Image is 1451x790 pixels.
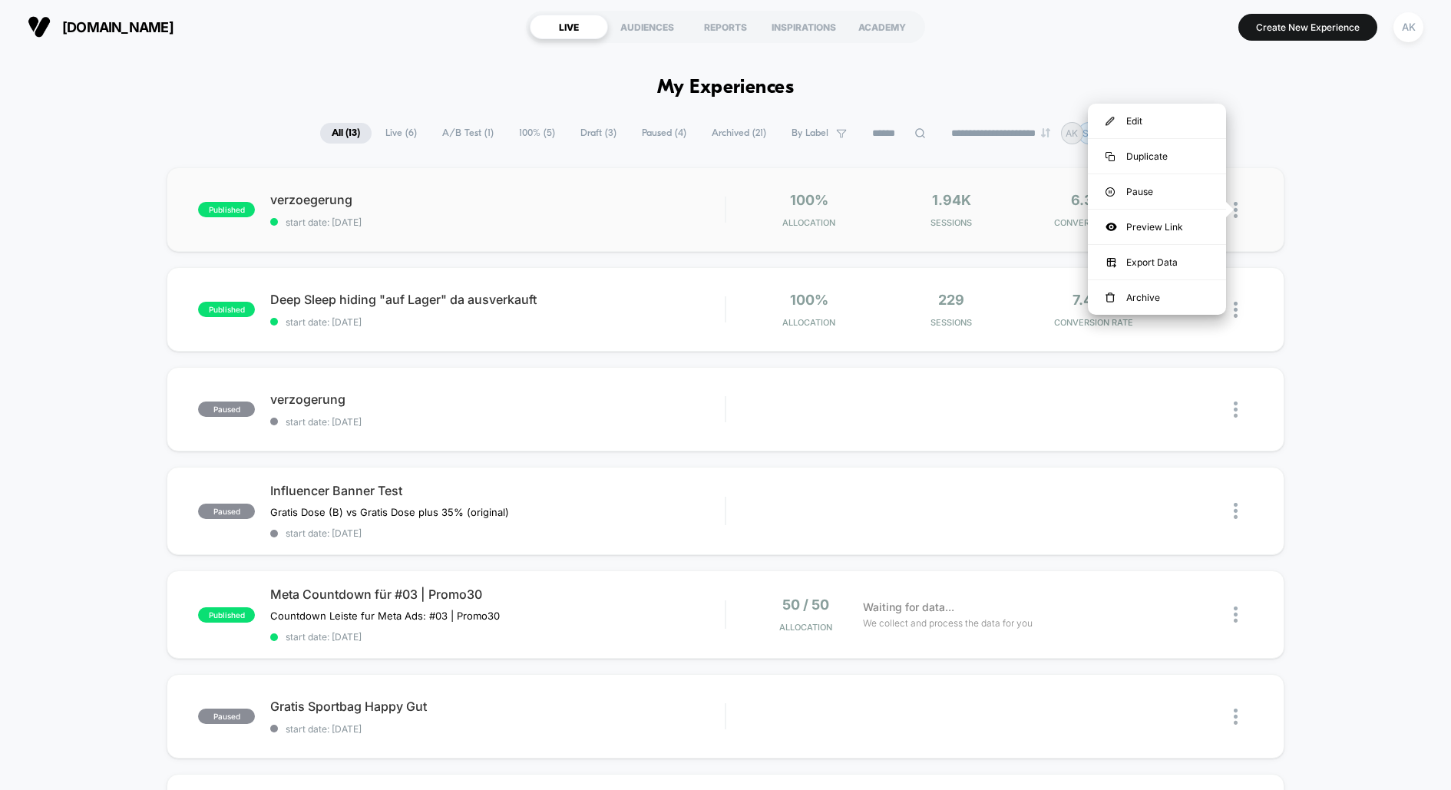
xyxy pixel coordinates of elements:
[1088,139,1226,174] div: Duplicate
[198,202,255,217] span: published
[1088,174,1226,209] div: Pause
[1026,217,1162,228] span: CONVERSION RATE
[782,217,835,228] span: Allocation
[779,622,832,633] span: Allocation
[270,483,725,498] span: Influencer Banner Test
[608,15,686,39] div: AUDIENCES
[198,709,255,724] span: paused
[1234,202,1238,218] img: close
[863,616,1033,630] span: We collect and process the data for you
[863,599,954,616] span: Waiting for data...
[1088,210,1226,244] div: Preview Link
[1106,293,1115,303] img: menu
[270,631,725,643] span: start date: [DATE]
[28,15,51,38] img: Visually logo
[782,317,835,328] span: Allocation
[884,217,1019,228] span: Sessions
[198,302,255,317] span: published
[790,192,828,208] span: 100%
[1393,12,1423,42] div: AK
[884,317,1019,328] span: Sessions
[431,123,505,144] span: A/B Test ( 1 )
[270,416,725,428] span: start date: [DATE]
[765,15,843,39] div: INSPIRATIONS
[1071,192,1116,208] span: 6.33%
[1234,607,1238,623] img: close
[938,292,964,308] span: 229
[1026,317,1162,328] span: CONVERSION RATE
[569,123,628,144] span: Draft ( 3 )
[1234,402,1238,418] img: close
[507,123,567,144] span: 100% ( 5 )
[198,402,255,417] span: paused
[270,192,725,207] span: verzoegerung
[792,127,828,139] span: By Label
[1088,245,1226,279] div: Export Data
[700,123,778,144] span: Archived ( 21 )
[782,597,829,613] span: 50 / 50
[62,19,174,35] span: [DOMAIN_NAME]
[630,123,698,144] span: Paused ( 4 )
[1088,280,1226,315] div: Archive
[23,15,178,39] button: [DOMAIN_NAME]
[270,506,509,518] span: Gratis Dose (B) vs Gratis Dose plus 35% (original)
[932,192,971,208] span: 1.94k
[1073,292,1115,308] span: 7.42%
[1088,104,1226,138] div: Edit
[1106,152,1115,161] img: menu
[270,527,725,539] span: start date: [DATE]
[1238,14,1377,41] button: Create New Experience
[1234,302,1238,318] img: close
[270,292,725,307] span: Deep Sleep hiding "auf Lager" da ausverkauft
[1106,187,1115,197] img: menu
[320,123,372,144] span: All ( 13 )
[270,699,725,714] span: Gratis Sportbag Happy Gut
[270,217,725,228] span: start date: [DATE]
[270,610,500,622] span: Countdown Leiste fur Meta Ads: #03 | Promo30
[1106,117,1115,126] img: menu
[790,292,828,308] span: 100%
[270,587,725,602] span: Meta Countdown für #03 | Promo30
[374,123,428,144] span: Live ( 6 )
[1389,12,1428,43] button: AK
[530,15,608,39] div: LIVE
[657,77,795,99] h1: My Experiences
[270,316,725,328] span: start date: [DATE]
[198,607,255,623] span: published
[686,15,765,39] div: REPORTS
[198,504,255,519] span: paused
[1041,128,1050,137] img: end
[1066,127,1078,139] p: AK
[1234,503,1238,519] img: close
[1234,709,1238,725] img: close
[270,392,725,407] span: verzogerung
[270,723,725,735] span: start date: [DATE]
[843,15,921,39] div: ACADEMY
